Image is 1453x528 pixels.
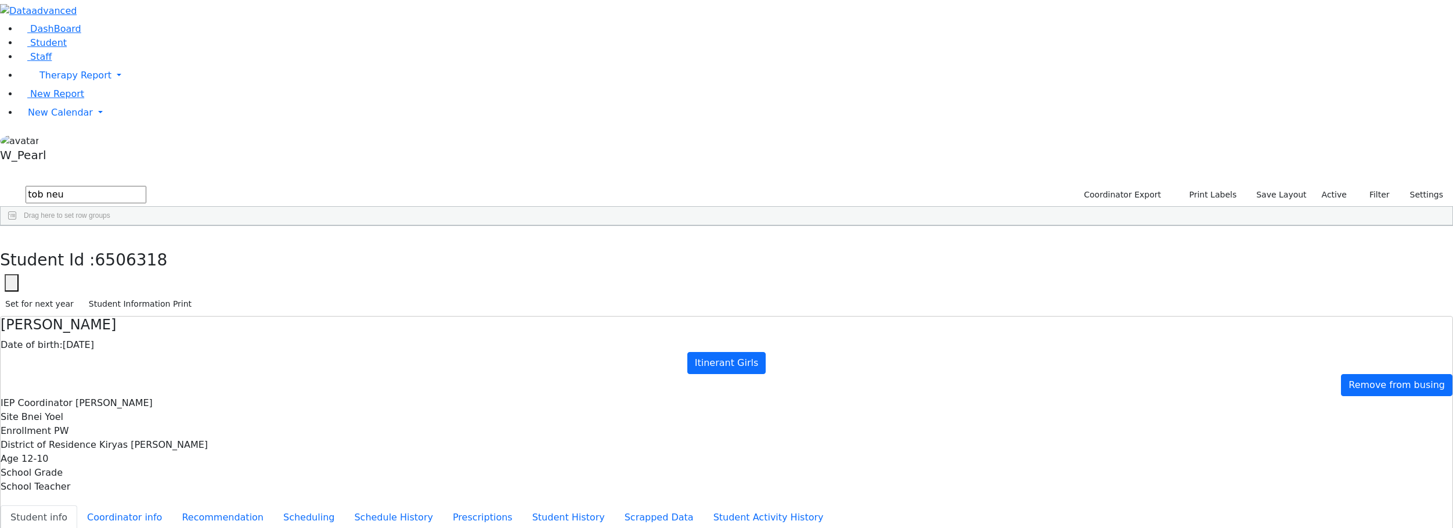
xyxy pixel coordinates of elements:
[95,250,168,270] span: 6506318
[75,397,153,408] span: [PERSON_NAME]
[30,23,81,34] span: DashBoard
[1341,374,1452,396] a: Remove from busing
[1,338,63,352] label: Date of birth:
[30,51,52,62] span: Staff
[21,411,63,422] span: Bnei Yoel
[24,211,110,220] span: Drag here to set row groups
[1176,186,1242,204] button: Print Labels
[84,295,197,313] button: Student Information Print
[39,70,111,81] span: Therapy Report
[26,186,146,203] input: Search
[1395,186,1448,204] button: Settings
[1317,186,1352,204] label: Active
[28,107,93,118] span: New Calendar
[21,453,49,464] span: 12-10
[1,438,96,452] label: District of Residence
[30,37,67,48] span: Student
[30,88,84,99] span: New Report
[54,425,68,436] span: PW
[99,439,208,450] span: Kiryas [PERSON_NAME]
[1,396,73,410] label: IEP Coordinator
[1,424,51,438] label: Enrollment
[1,466,63,480] label: School Grade
[19,23,81,34] a: DashBoard
[19,37,67,48] a: Student
[1251,186,1311,204] button: Save Layout
[19,64,1453,87] a: Therapy Report
[1,317,1452,333] h4: [PERSON_NAME]
[19,88,84,99] a: New Report
[1,452,19,466] label: Age
[1,410,19,424] label: Site
[687,352,766,374] a: Itinerant Girls
[19,101,1453,124] a: New Calendar
[1354,186,1395,204] button: Filter
[1349,379,1445,390] span: Remove from busing
[1,338,1452,352] div: [DATE]
[19,51,52,62] a: Staff
[1,480,70,494] label: School Teacher
[1076,186,1166,204] button: Coordinator Export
